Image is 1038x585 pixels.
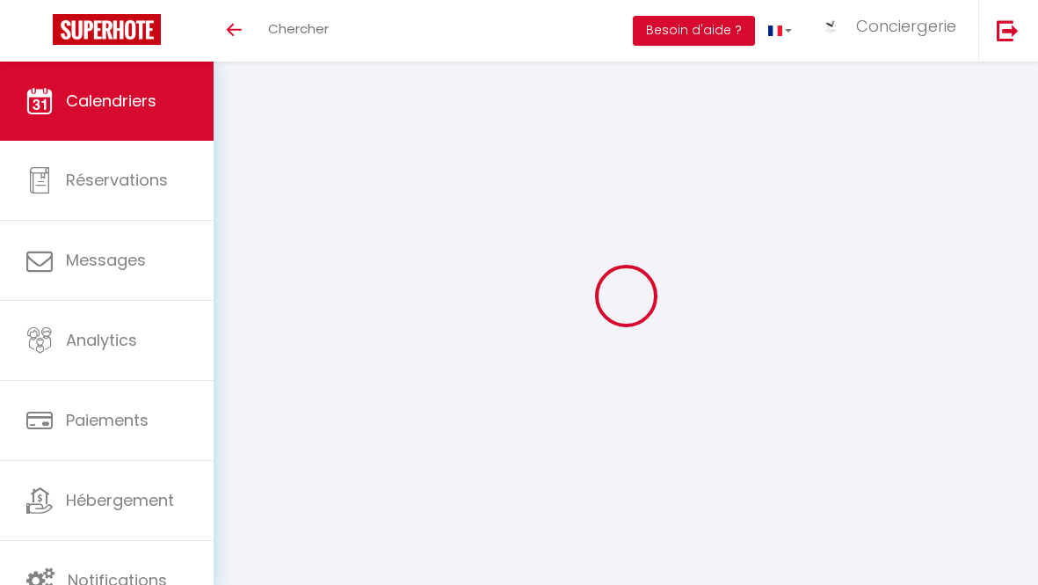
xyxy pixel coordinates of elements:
[66,169,168,191] span: Réservations
[66,249,146,271] span: Messages
[268,19,329,38] span: Chercher
[997,19,1019,41] img: logout
[66,409,149,431] span: Paiements
[633,16,755,46] button: Besoin d'aide ?
[66,90,156,112] span: Calendriers
[856,15,956,37] span: Conciergerie
[66,329,137,351] span: Analytics
[53,14,161,45] img: Super Booking
[66,489,174,511] span: Hébergement
[818,18,845,36] img: ...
